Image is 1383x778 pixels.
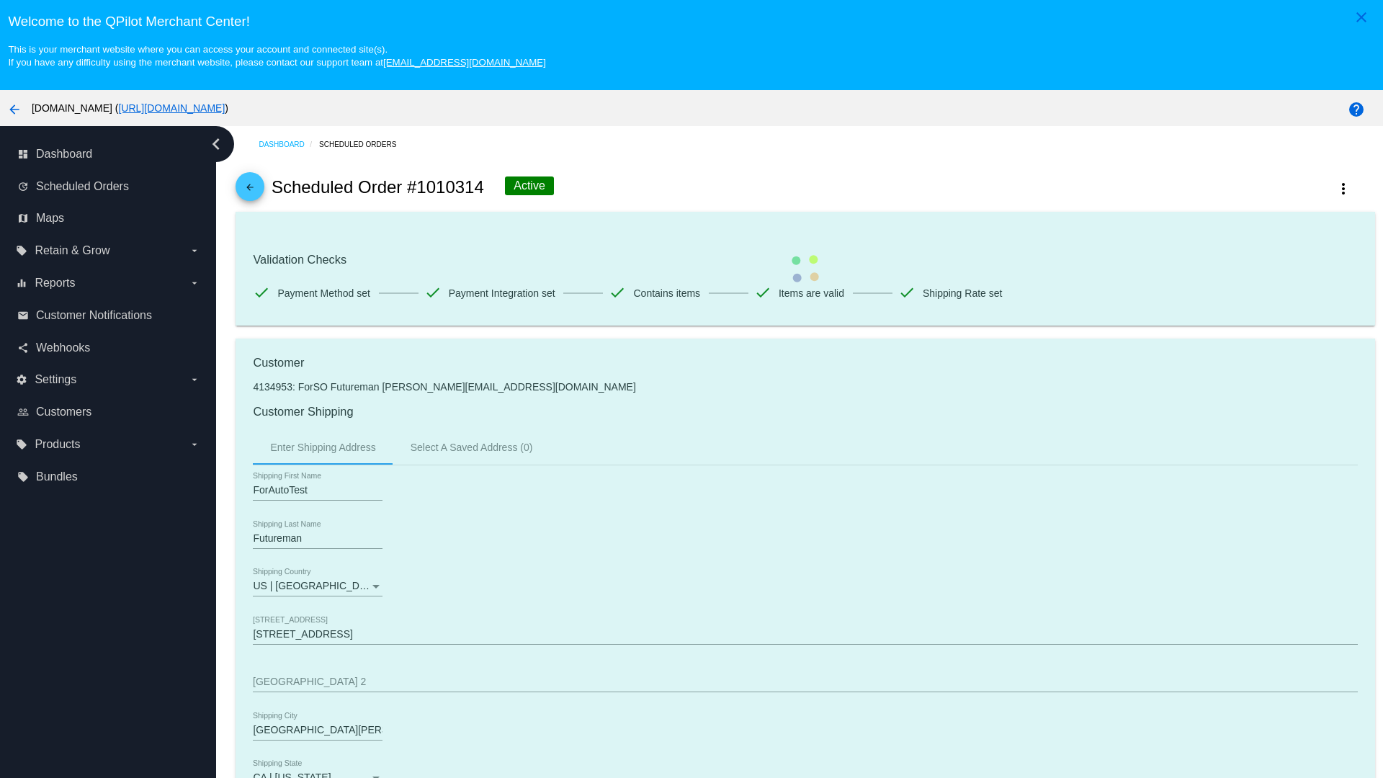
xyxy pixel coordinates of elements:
[36,212,64,225] span: Maps
[36,470,78,483] span: Bundles
[1335,180,1352,197] mat-icon: more_vert
[17,175,200,198] a: update Scheduled Orders
[16,277,27,289] i: equalizer
[36,148,92,161] span: Dashboard
[17,304,200,327] a: email Customer Notifications
[205,133,228,156] i: chevron_left
[189,439,200,450] i: arrow_drop_down
[383,57,546,68] a: [EMAIL_ADDRESS][DOMAIN_NAME]
[17,406,29,418] i: people_outline
[118,102,225,114] a: [URL][DOMAIN_NAME]
[17,336,200,359] a: share Webhooks
[6,101,23,118] mat-icon: arrow_back
[35,438,80,451] span: Products
[189,374,200,385] i: arrow_drop_down
[35,277,75,290] span: Reports
[35,244,109,257] span: Retain & Grow
[36,406,91,419] span: Customers
[17,143,200,166] a: dashboard Dashboard
[17,310,29,321] i: email
[17,207,200,230] a: map Maps
[319,133,409,156] a: Scheduled Orders
[272,177,484,197] h2: Scheduled Order #1010314
[36,309,152,322] span: Customer Notifications
[1353,9,1370,26] mat-icon: close
[189,245,200,256] i: arrow_drop_down
[36,341,90,354] span: Webhooks
[17,342,29,354] i: share
[505,176,554,195] div: Active
[259,133,319,156] a: Dashboard
[8,44,545,68] small: This is your merchant website where you can access your account and connected site(s). If you hav...
[17,401,200,424] a: people_outline Customers
[16,245,27,256] i: local_offer
[241,182,259,200] mat-icon: arrow_back
[32,102,228,114] span: [DOMAIN_NAME] ( )
[17,181,29,192] i: update
[16,439,27,450] i: local_offer
[17,213,29,224] i: map
[189,277,200,289] i: arrow_drop_down
[17,465,200,488] a: local_offer Bundles
[17,148,29,160] i: dashboard
[36,180,129,193] span: Scheduled Orders
[17,471,29,483] i: local_offer
[1348,101,1365,118] mat-icon: help
[8,14,1374,30] h3: Welcome to the QPilot Merchant Center!
[35,373,76,386] span: Settings
[16,374,27,385] i: settings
